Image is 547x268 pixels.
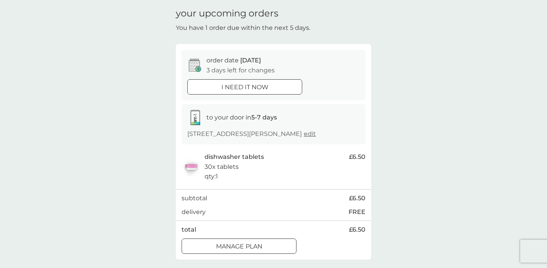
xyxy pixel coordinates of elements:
p: Manage plan [216,242,262,252]
p: subtotal [182,193,207,203]
h1: your upcoming orders [176,8,278,19]
p: order date [206,56,261,65]
p: i need it now [221,82,269,92]
p: dishwasher tablets [205,152,264,162]
p: delivery [182,207,206,217]
span: to your door in [206,114,277,121]
button: Manage plan [182,239,296,254]
p: FREE [349,207,365,217]
span: £6.50 [349,225,365,235]
p: 30x tablets [205,162,239,172]
span: £6.50 [349,152,365,162]
span: [DATE] [240,57,261,64]
a: edit [304,130,316,137]
p: total [182,225,196,235]
span: £6.50 [349,193,365,203]
p: You have 1 order due within the next 5 days. [176,23,310,33]
strong: 5-7 days [251,114,277,121]
p: 3 days left for changes [206,65,275,75]
p: qty : 1 [205,172,218,181]
button: i need it now [187,79,302,95]
p: [STREET_ADDRESS][PERSON_NAME] [187,129,316,139]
